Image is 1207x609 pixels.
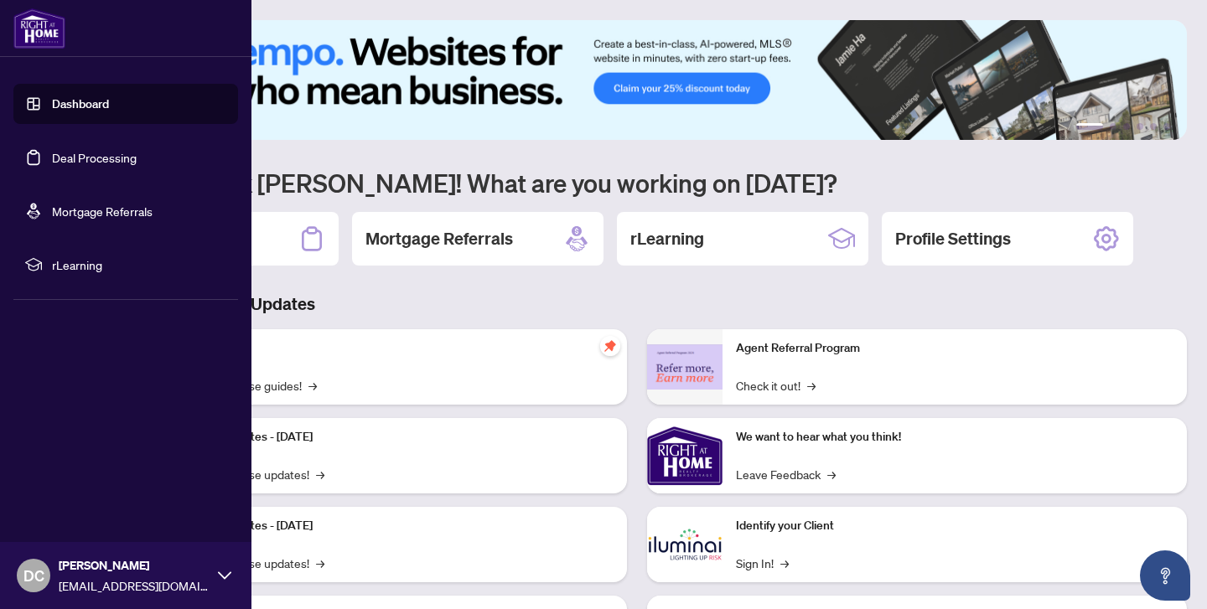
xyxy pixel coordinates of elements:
span: → [827,465,836,483]
button: Open asap [1140,550,1190,601]
span: [EMAIL_ADDRESS][DOMAIN_NAME] [59,576,210,595]
span: DC [23,564,44,587]
button: 5 [1150,123,1157,130]
button: 3 [1123,123,1130,130]
a: Dashboard [52,96,109,111]
p: Platform Updates - [DATE] [176,517,614,535]
a: Leave Feedback→ [736,465,836,483]
span: → [308,376,317,395]
a: Sign In!→ [736,554,789,572]
img: logo [13,8,65,49]
img: Identify your Client [647,507,723,582]
h2: Profile Settings [895,227,1011,250]
p: Agent Referral Program [736,339,1173,358]
p: Platform Updates - [DATE] [176,428,614,446]
button: 2 [1110,123,1116,130]
button: 4 [1137,123,1143,130]
button: 6 [1163,123,1170,130]
span: pushpin [600,336,620,356]
p: We want to hear what you think! [736,428,1173,446]
a: Mortgage Referrals [52,204,153,219]
img: Agent Referral Program [647,344,723,390]
span: → [316,554,324,572]
span: rLearning [52,255,226,274]
a: Deal Processing [52,150,137,165]
span: [PERSON_NAME] [59,556,210,575]
img: We want to hear what you think! [647,418,723,493]
p: Self-Help [176,339,614,358]
h3: Brokerage & Industry Updates [87,292,1187,316]
span: → [780,554,789,572]
span: → [316,465,324,483]
button: 1 [1076,123,1103,130]
span: → [807,376,816,395]
a: Check it out!→ [736,376,816,395]
h1: Welcome back [PERSON_NAME]! What are you working on [DATE]? [87,167,1187,199]
h2: Mortgage Referrals [365,227,513,250]
h2: rLearning [630,227,704,250]
img: Slide 0 [87,20,1187,140]
p: Identify your Client [736,517,1173,535]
